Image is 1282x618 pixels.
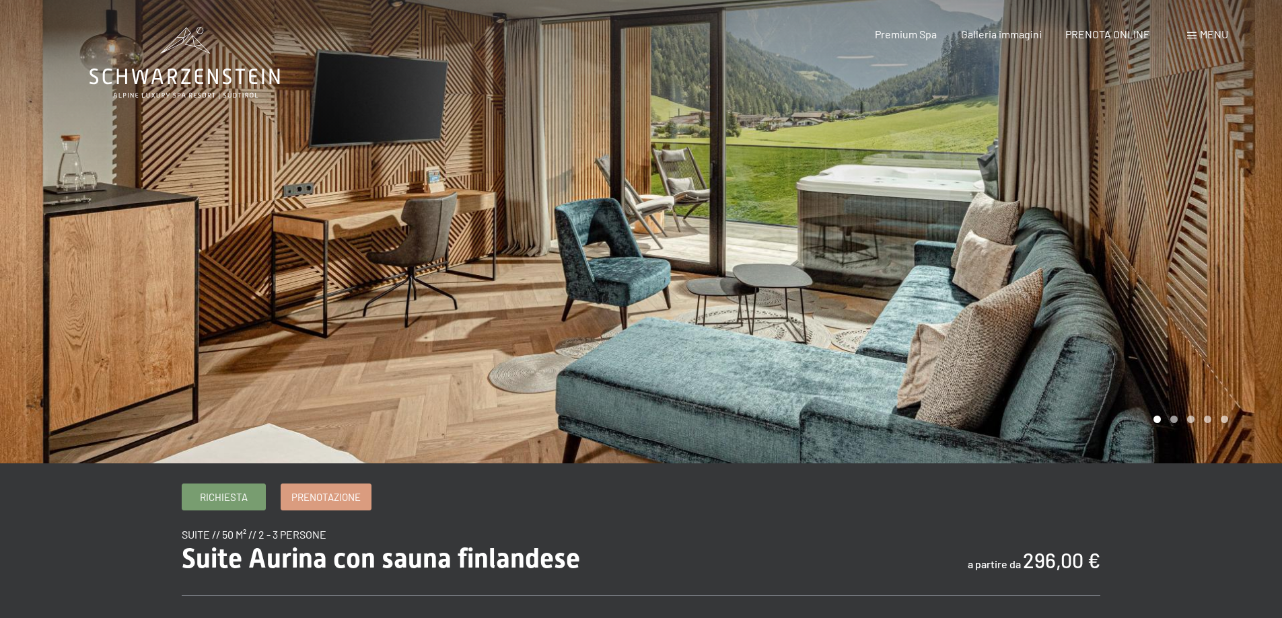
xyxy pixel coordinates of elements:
[291,490,361,504] span: Prenotazione
[1065,28,1150,40] a: PRENOTA ONLINE
[281,484,371,510] a: Prenotazione
[182,528,326,541] span: suite // 50 m² // 2 - 3 persone
[875,28,937,40] a: Premium Spa
[968,557,1021,570] span: a partire da
[182,484,265,510] a: Richiesta
[1200,28,1228,40] span: Menu
[1023,548,1100,572] b: 296,00 €
[182,543,580,574] span: Suite Aurina con sauna finlandese
[200,490,248,504] span: Richiesta
[961,28,1042,40] a: Galleria immagini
